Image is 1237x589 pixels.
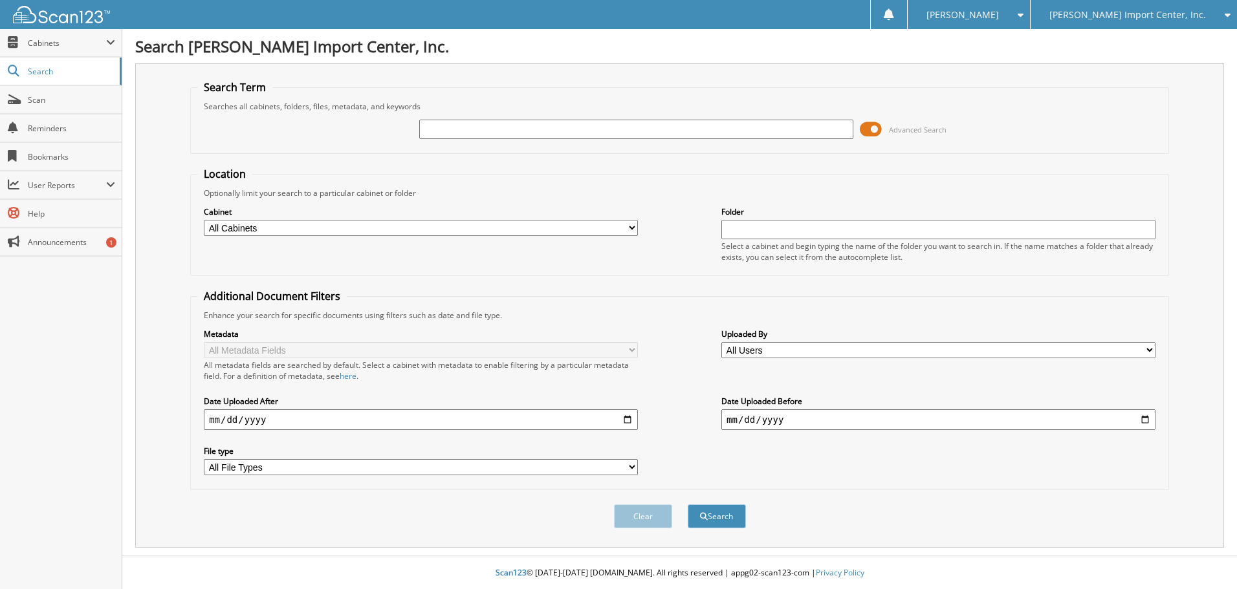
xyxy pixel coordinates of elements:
legend: Additional Document Filters [197,289,347,303]
h1: Search [PERSON_NAME] Import Center, Inc. [135,36,1224,57]
span: [PERSON_NAME] [926,11,999,19]
span: Scan [28,94,115,105]
span: Advanced Search [889,125,947,134]
input: start [204,409,638,430]
img: scan123-logo-white.svg [13,6,110,23]
span: Announcements [28,237,115,248]
span: Cabinets [28,37,106,48]
div: All metadata fields are searched by default. Select a cabinet with metadata to enable filtering b... [204,359,638,381]
label: Date Uploaded Before [721,396,1155,407]
span: Bookmarks [28,151,115,162]
label: Cabinet [204,206,638,217]
div: Searches all cabinets, folders, files, metadata, and keywords [197,101,1162,112]
label: Uploaded By [721,328,1155,339]
span: Scan123 [496,567,527,578]
div: Select a cabinet and begin typing the name of the folder you want to search in. If the name match... [721,241,1155,262]
button: Clear [614,504,672,528]
a: here [340,370,356,381]
div: 1 [106,237,116,248]
label: Date Uploaded After [204,396,638,407]
label: File type [204,445,638,456]
legend: Location [197,167,252,181]
input: end [721,409,1155,430]
div: Optionally limit your search to a particular cabinet or folder [197,187,1162,198]
span: User Reports [28,180,106,191]
button: Search [688,504,746,528]
div: © [DATE]-[DATE] [DOMAIN_NAME]. All rights reserved | appg02-scan123-com | [122,557,1237,589]
span: Search [28,66,113,77]
span: Help [28,208,115,219]
legend: Search Term [197,80,272,94]
span: Reminders [28,123,115,134]
label: Folder [721,206,1155,217]
a: Privacy Policy [816,567,864,578]
label: Metadata [204,328,638,339]
div: Enhance your search for specific documents using filters such as date and file type. [197,310,1162,321]
span: [PERSON_NAME] Import Center, Inc. [1049,11,1206,19]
